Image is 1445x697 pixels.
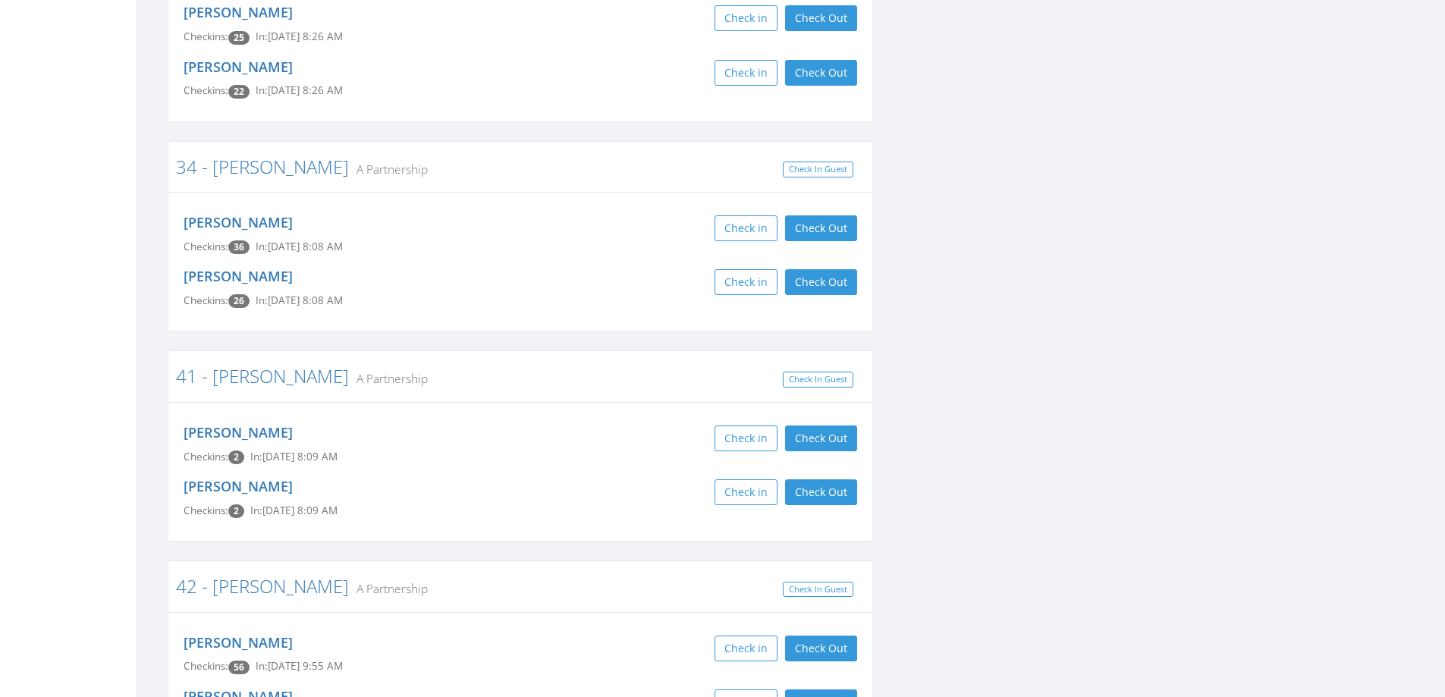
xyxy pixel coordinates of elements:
a: Check In Guest [783,582,853,598]
span: In: [DATE] 8:26 AM [256,30,343,43]
a: 42 - [PERSON_NAME] [176,573,349,598]
span: Checkin count [228,31,250,45]
button: Check in [715,479,777,505]
a: [PERSON_NAME] [184,477,293,495]
span: Checkin count [228,240,250,254]
span: In: [DATE] 9:55 AM [256,659,343,673]
span: In: [DATE] 8:09 AM [250,450,338,463]
button: Check Out [785,636,857,661]
button: Check Out [785,425,857,451]
span: In: [DATE] 8:26 AM [256,83,343,97]
a: [PERSON_NAME] [184,633,293,651]
span: Checkins: [184,504,228,517]
span: Checkins: [184,294,228,307]
button: Check Out [785,5,857,31]
small: A Partnership [349,370,428,387]
span: Checkins: [184,30,228,43]
a: [PERSON_NAME] [184,423,293,441]
a: [PERSON_NAME] [184,58,293,76]
span: Checkins: [184,240,228,253]
button: Check in [715,425,777,451]
button: Check in [715,636,777,661]
a: 41 - [PERSON_NAME] [176,363,349,388]
span: Checkins: [184,659,228,673]
button: Check Out [785,60,857,86]
span: Checkins: [184,450,228,463]
a: [PERSON_NAME] [184,213,293,231]
small: A Partnership [349,161,428,177]
a: Check In Guest [783,372,853,388]
button: Check in [715,5,777,31]
span: Checkins: [184,83,228,97]
button: Check in [715,215,777,241]
span: Checkin count [228,294,250,308]
span: In: [DATE] 8:09 AM [250,504,338,517]
span: Checkin count [228,661,250,674]
span: In: [DATE] 8:08 AM [256,294,343,307]
span: In: [DATE] 8:08 AM [256,240,343,253]
button: Check in [715,269,777,295]
button: Check in [715,60,777,86]
button: Check Out [785,269,857,295]
a: [PERSON_NAME] [184,3,293,21]
small: A Partnership [349,580,428,597]
span: Checkin count [228,504,244,518]
a: Check In Guest [783,162,853,177]
span: Checkin count [228,85,250,99]
span: Checkin count [228,451,244,464]
a: [PERSON_NAME] [184,267,293,285]
button: Check Out [785,479,857,505]
button: Check Out [785,215,857,241]
a: 34 - [PERSON_NAME] [176,154,349,179]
